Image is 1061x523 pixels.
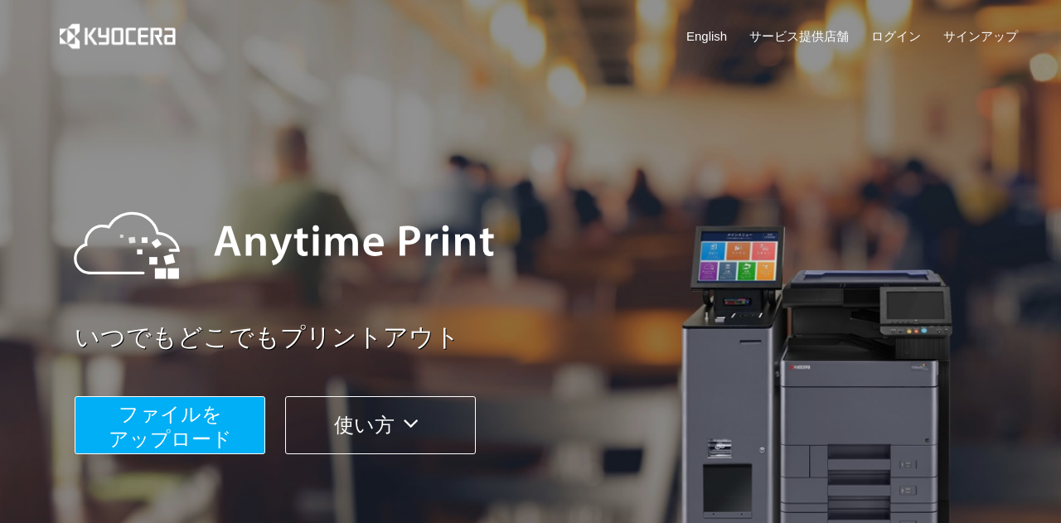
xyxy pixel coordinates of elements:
span: ファイルを ​​アップロード [109,403,232,450]
a: English [686,27,727,45]
a: いつでもどこでもプリントアウト [75,320,1028,356]
button: ファイルを​​アップロード [75,396,265,454]
a: サインアップ [943,27,1018,45]
button: 使い方 [285,396,476,454]
a: サービス提供店舗 [749,27,849,45]
a: ログイン [871,27,921,45]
